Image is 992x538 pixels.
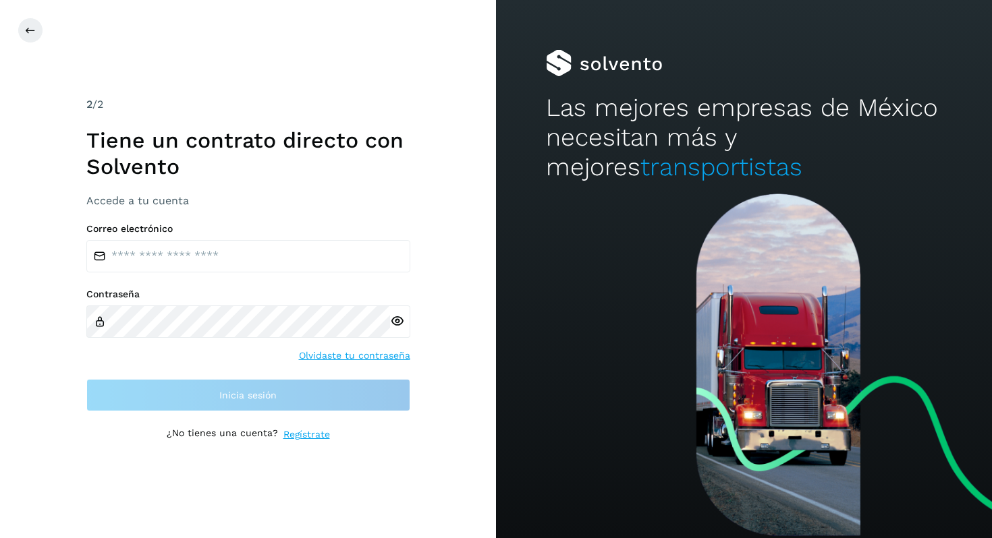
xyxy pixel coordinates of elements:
[86,194,410,207] h3: Accede a tu cuenta
[167,427,278,442] p: ¿No tienes una cuenta?
[283,427,330,442] a: Regístrate
[219,390,277,400] span: Inicia sesión
[86,379,410,411] button: Inicia sesión
[86,289,410,300] label: Contraseña
[546,93,943,183] h2: Las mejores empresas de México necesitan más y mejores
[86,98,92,111] span: 2
[86,96,410,113] div: /2
[299,349,410,363] a: Olvidaste tu contraseña
[86,127,410,179] h1: Tiene un contrato directo con Solvento
[640,152,802,181] span: transportistas
[86,223,410,235] label: Correo electrónico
